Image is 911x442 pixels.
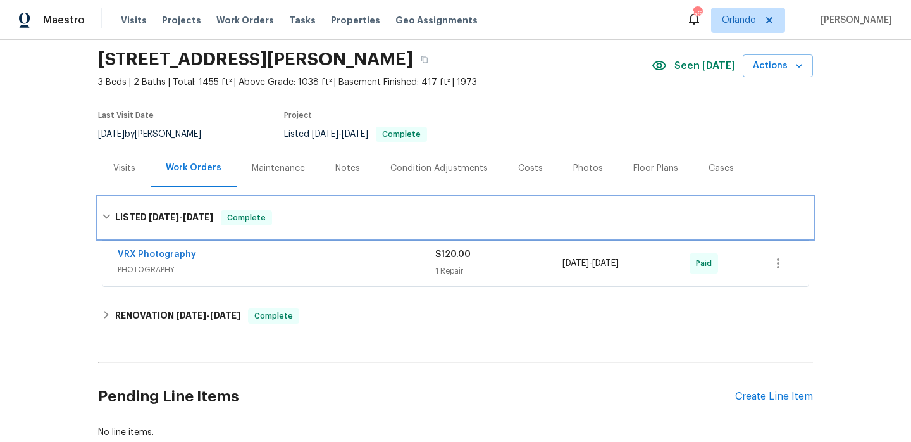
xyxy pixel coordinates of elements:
[149,213,179,222] span: [DATE]
[573,162,603,175] div: Photos
[312,130,368,139] span: -
[815,14,892,27] span: [PERSON_NAME]
[390,162,488,175] div: Condition Adjustments
[592,259,619,268] span: [DATE]
[722,14,756,27] span: Orlando
[335,162,360,175] div: Notes
[98,367,735,426] h2: Pending Line Items
[377,130,426,138] span: Complete
[98,130,125,139] span: [DATE]
[735,391,813,403] div: Create Line Item
[312,130,338,139] span: [DATE]
[252,162,305,175] div: Maintenance
[709,162,734,175] div: Cases
[98,198,813,238] div: LISTED [DATE]-[DATE]Complete
[289,16,316,25] span: Tasks
[693,8,702,20] div: 56
[176,311,206,320] span: [DATE]
[98,76,652,89] span: 3 Beds | 2 Baths | Total: 1455 ft² | Above Grade: 1038 ft² | Basement Finished: 417 ft² | 1973
[162,14,201,27] span: Projects
[222,212,271,224] span: Complete
[284,130,427,139] span: Listed
[562,257,619,270] span: -
[633,162,678,175] div: Floor Plans
[342,130,368,139] span: [DATE]
[118,250,196,259] a: VRX Photography
[98,53,413,66] h2: [STREET_ADDRESS][PERSON_NAME]
[43,14,85,27] span: Maestro
[753,58,803,74] span: Actions
[518,162,543,175] div: Costs
[98,426,813,439] div: No line items.
[435,250,471,259] span: $120.00
[284,111,312,119] span: Project
[216,14,274,27] span: Work Orders
[98,111,154,119] span: Last Visit Date
[98,301,813,331] div: RENOVATION [DATE]-[DATE]Complete
[674,60,735,72] span: Seen [DATE]
[176,311,240,320] span: -
[395,14,478,27] span: Geo Assignments
[413,48,436,71] button: Copy Address
[115,210,213,225] h6: LISTED
[210,311,240,320] span: [DATE]
[743,54,813,78] button: Actions
[118,263,435,276] span: PHOTOGRAPHY
[166,161,221,174] div: Work Orders
[435,265,562,277] div: 1 Repair
[562,259,589,268] span: [DATE]
[249,310,298,322] span: Complete
[149,213,213,222] span: -
[696,257,717,270] span: Paid
[113,162,135,175] div: Visits
[183,213,213,222] span: [DATE]
[98,127,216,142] div: by [PERSON_NAME]
[115,308,240,324] h6: RENOVATION
[121,14,147,27] span: Visits
[331,14,380,27] span: Properties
